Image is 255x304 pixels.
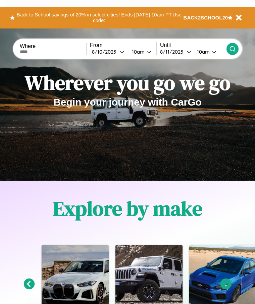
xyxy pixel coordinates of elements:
button: 8/10/2025 [90,48,126,55]
label: From [90,42,156,48]
b: BACK2SCHOOL20 [184,15,228,20]
label: Until [160,42,226,48]
button: 10am [192,48,226,55]
h1: Explore by make [53,195,202,222]
button: 10am [126,48,156,55]
div: 10am [194,49,211,55]
div: 8 / 11 / 2025 [160,49,187,55]
div: 8 / 10 / 2025 [92,49,119,55]
label: Where [20,43,86,49]
button: Back to School savings of 20% in select cities! Ends [DATE] 10am PT.Use code: [15,10,184,25]
div: 10am [129,49,146,55]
